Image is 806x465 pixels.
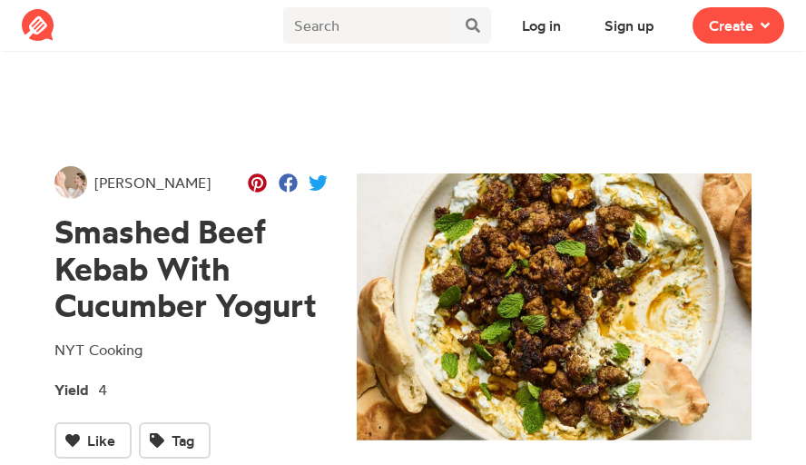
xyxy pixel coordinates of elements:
span: 4 [98,381,107,399]
button: Log in [506,7,577,44]
p: NYT Cooking [54,339,328,361]
input: Search [283,7,455,44]
h1: Smashed Beef Kebab With Cucumber Yogurt [54,213,328,324]
button: Tag [139,422,211,459]
span: Yield [54,375,98,401]
button: Create [693,7,784,44]
img: Reciplate [22,9,54,42]
span: Create [709,15,753,36]
span: Like [87,430,115,451]
img: Recipe of Smashed Beef Kebab With Cucumber Yogurt by Grace Bish [357,173,752,440]
img: User's avatar [54,166,87,199]
span: [PERSON_NAME] [94,172,211,193]
button: Like [54,422,132,459]
a: [PERSON_NAME] [54,166,211,199]
button: Sign up [588,7,671,44]
span: Tag [172,430,194,451]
